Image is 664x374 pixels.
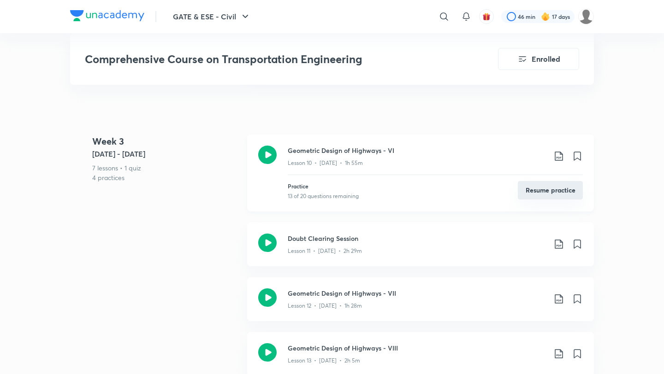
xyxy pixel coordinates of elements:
[541,12,550,21] img: streak
[578,9,594,24] img: Rahul KD
[482,12,491,21] img: avatar
[288,288,546,298] h3: Geometric Design of Highways - VII
[85,53,446,66] h3: Comprehensive Course on Transportation Engineering
[70,10,144,23] a: Company Logo
[288,247,362,255] p: Lesson 11 • [DATE] • 2h 29m
[288,159,363,167] p: Lesson 10 • [DATE] • 1h 55m
[92,148,240,159] h5: [DATE] - [DATE]
[518,181,583,199] button: Resume practice
[92,163,240,173] p: 7 lessons • 1 quiz
[167,7,256,26] button: GATE & ESE - Civil
[247,222,594,277] a: Doubt Clearing SessionLesson 11 • [DATE] • 2h 29m
[92,173,240,182] p: 4 practices
[288,192,359,200] div: 13 of 20 questions remaining
[70,10,144,21] img: Company Logo
[498,48,579,70] button: Enrolled
[247,277,594,332] a: Geometric Design of Highways - VIILesson 12 • [DATE] • 1h 28m
[288,234,546,243] h3: Doubt Clearing Session
[479,9,494,24] button: avatar
[247,134,594,222] a: Geometric Design of Highways - VILesson 10 • [DATE] • 1h 55mPractice13 of 20 questions remainingR...
[288,302,362,310] p: Lesson 12 • [DATE] • 1h 28m
[288,182,359,190] p: Practice
[92,134,240,148] h4: Week 3
[288,356,360,365] p: Lesson 13 • [DATE] • 2h 5m
[288,146,546,155] h3: Geometric Design of Highways - VI
[288,343,546,353] h3: Geometric Design of Highways - VIII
